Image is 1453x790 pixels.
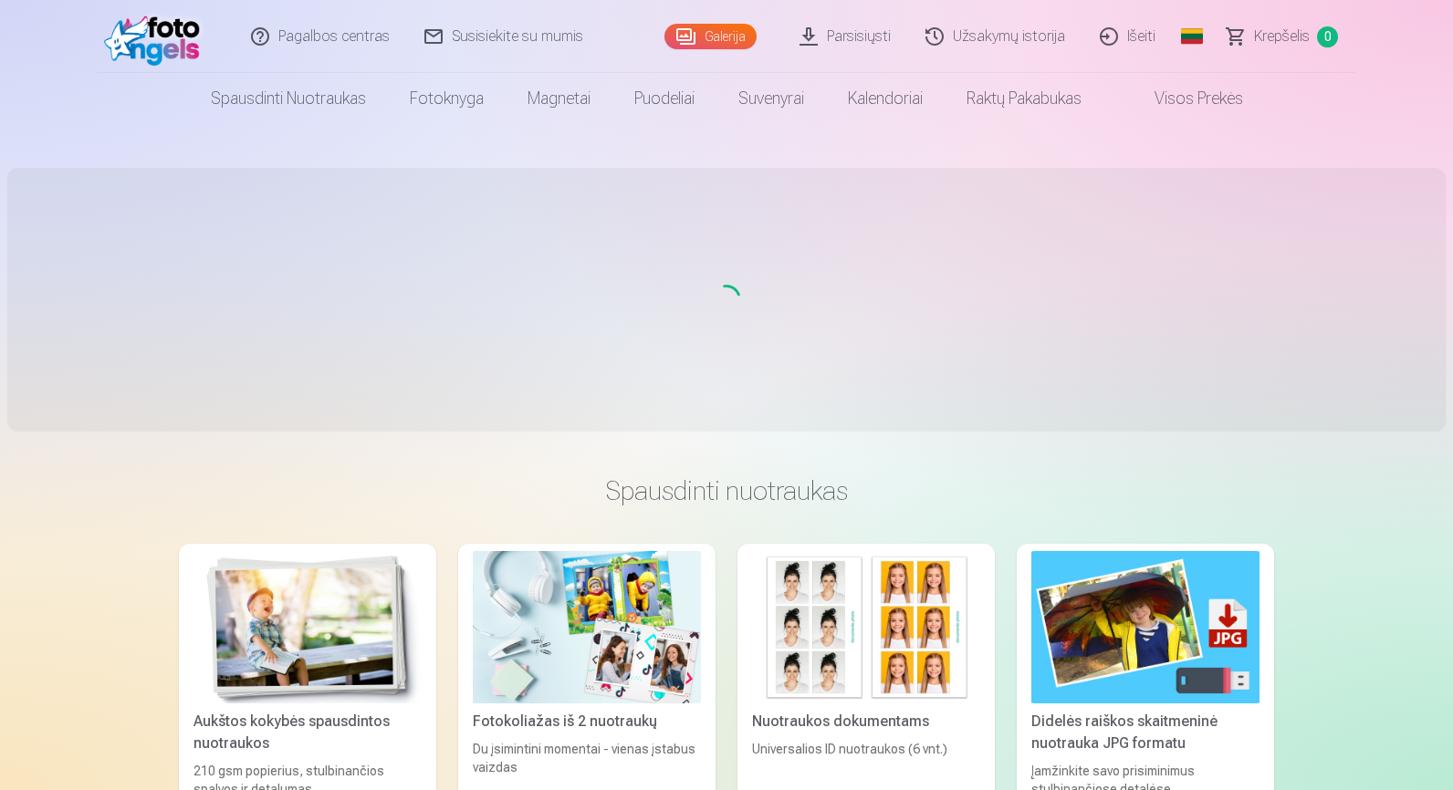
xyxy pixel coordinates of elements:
div: Aukštos kokybės spausdintos nuotraukos [186,711,429,754]
img: /fa2 [104,7,209,66]
a: Raktų pakabukas [945,73,1103,124]
a: Puodeliai [612,73,716,124]
a: Galerija [664,24,757,49]
span: 0 [1317,26,1338,47]
img: Didelės raiškos skaitmeninė nuotrauka JPG formatu [1031,551,1260,703]
a: Kalendoriai [826,73,945,124]
img: Aukštos kokybės spausdintos nuotraukos [193,551,422,703]
h3: Spausdinti nuotraukas [193,474,1260,507]
a: Fotoknyga [388,73,506,124]
img: Fotokoliažas iš 2 nuotraukų [473,551,701,703]
img: Nuotraukos dokumentams [752,551,980,703]
div: Nuotraukos dokumentams [745,711,988,733]
a: Magnetai [506,73,612,124]
div: Didelės raiškos skaitmeninė nuotrauka JPG formatu [1024,711,1267,754]
div: Fotokoliažas iš 2 nuotraukų [465,711,708,733]
span: Krepšelis [1254,26,1310,47]
a: Spausdinti nuotraukas [189,73,388,124]
a: Suvenyrai [716,73,826,124]
a: Visos prekės [1103,73,1265,124]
